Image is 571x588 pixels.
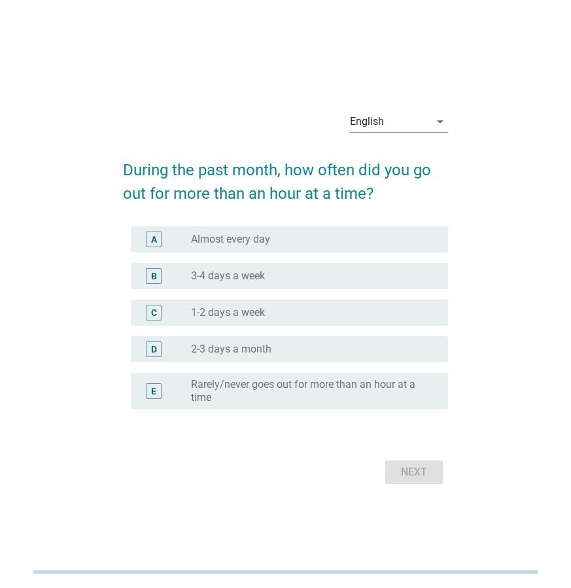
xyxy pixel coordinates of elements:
[151,232,157,246] div: A
[191,269,265,283] label: 3-4 days a week
[151,342,157,356] div: D
[191,378,427,404] label: Rarely/never goes out for more than an hour at a time
[350,116,384,128] div: English
[151,269,157,283] div: B
[191,233,270,246] label: Almost every day
[151,384,156,398] div: E
[432,114,448,130] i: arrow_drop_down
[191,306,265,319] label: 1-2 days a week
[123,145,448,205] h2: During the past month, how often did you go out for more than an hour at a time?
[151,305,157,319] div: C
[191,343,271,356] label: 2-3 days a month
